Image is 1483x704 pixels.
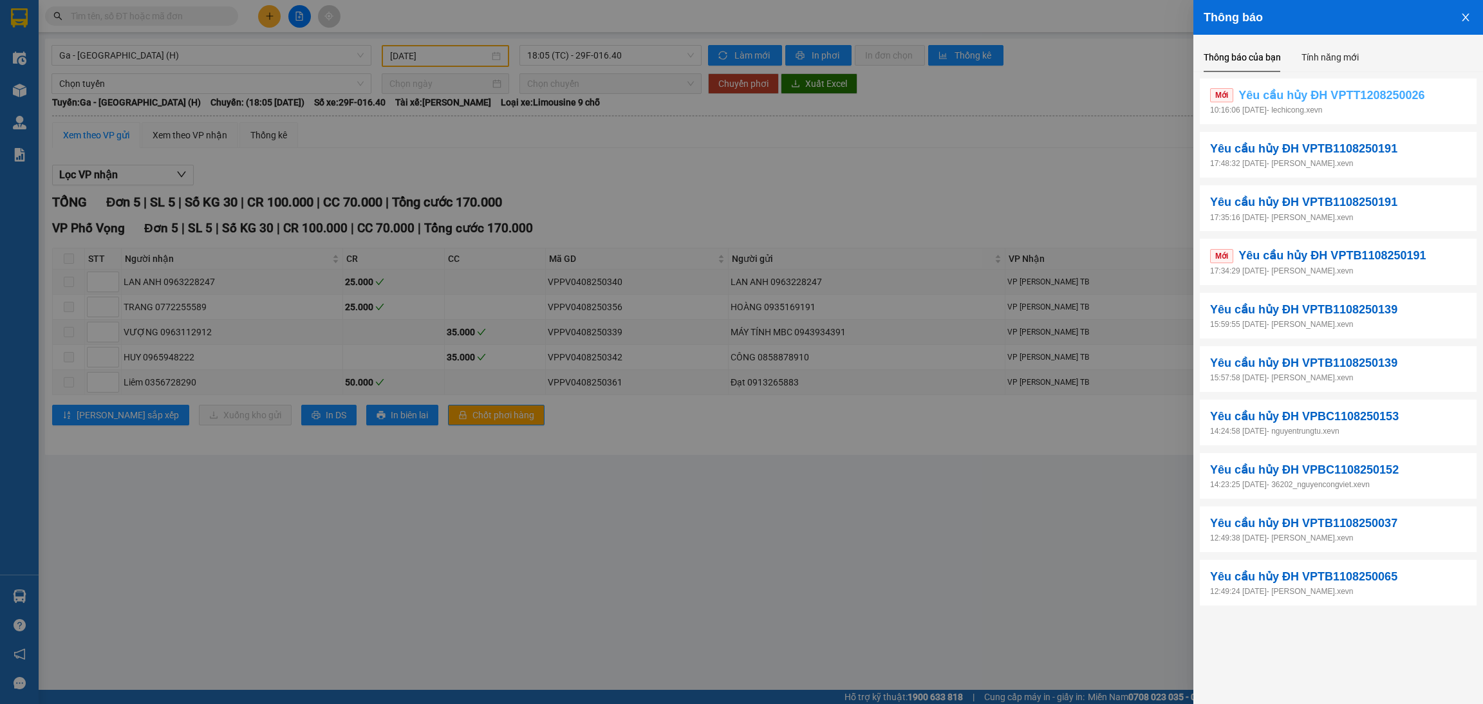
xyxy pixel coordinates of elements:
span: close [1460,12,1471,23]
span: Yêu cầu hủy ĐH VPTB1108250139 [1210,301,1397,319]
span: Yêu cầu hủy ĐH VPTB1108250191 [1210,140,1397,158]
p: 17:34:29 [DATE] - [PERSON_NAME].xevn [1210,265,1466,277]
div: Thông báo [1204,10,1473,24]
span: Yêu cầu hủy ĐH VPBC1108250153 [1210,407,1399,425]
span: Mới [1210,88,1233,102]
span: Mới [1210,249,1233,263]
p: 12:49:38 [DATE] - [PERSON_NAME].xevn [1210,532,1466,544]
span: Yêu cầu hủy ĐH VPTB1108250065 [1210,568,1397,586]
p: 15:57:58 [DATE] - [PERSON_NAME].xevn [1210,372,1466,384]
p: 17:48:32 [DATE] - [PERSON_NAME].xevn [1210,158,1466,170]
span: Yêu cầu hủy ĐH VPTB1108250037 [1210,514,1397,532]
p: 12:49:24 [DATE] - [PERSON_NAME].xevn [1210,586,1466,598]
span: Yêu cầu hủy ĐH VPTT1208250026 [1238,86,1424,104]
p: 15:59:55 [DATE] - [PERSON_NAME].xevn [1210,319,1466,331]
span: Yêu cầu hủy ĐH VPBC1108250152 [1210,461,1399,479]
span: Yêu cầu hủy ĐH VPTB1108250139 [1210,354,1397,372]
span: Yêu cầu hủy ĐH VPTB1108250191 [1210,193,1397,211]
div: Thông báo của bạn [1204,50,1281,64]
p: 17:35:16 [DATE] - [PERSON_NAME].xevn [1210,212,1466,224]
p: 14:24:58 [DATE] - nguyentrungtu.xevn [1210,425,1466,438]
span: Yêu cầu hủy ĐH VPTB1108250191 [1238,246,1426,264]
div: Tính năng mới [1301,50,1359,64]
p: 10:16:06 [DATE] - lechicong.xevn [1210,104,1466,116]
p: 14:23:25 [DATE] - 36202_nguyencongviet.xevn [1210,479,1466,491]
